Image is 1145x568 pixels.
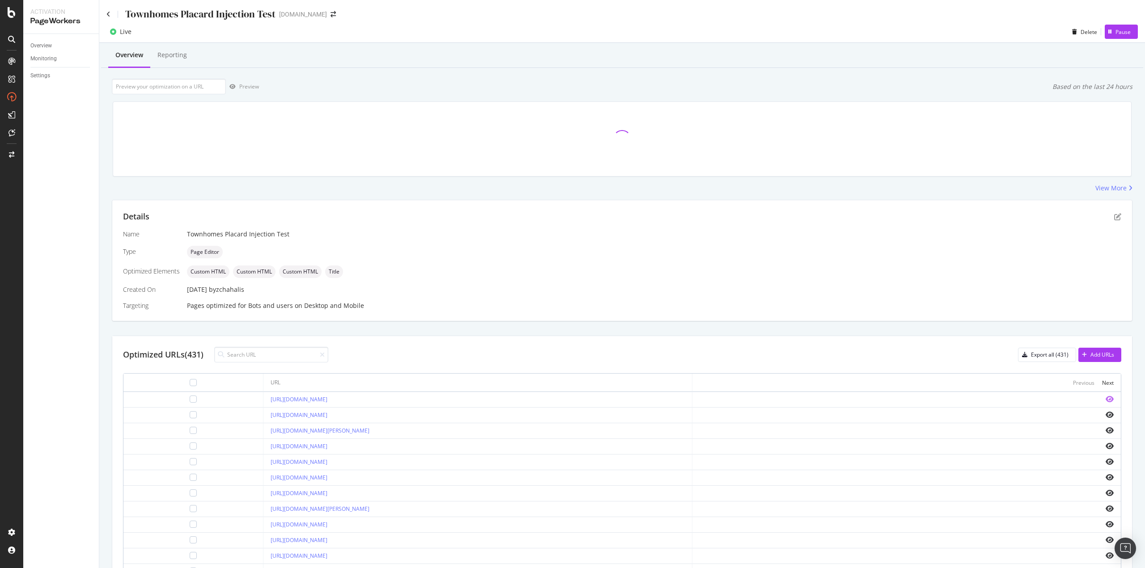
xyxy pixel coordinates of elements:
span: Title [329,269,339,274]
button: Delete [1069,25,1097,39]
div: View More [1095,184,1127,193]
span: Custom HTML [283,269,318,274]
a: [URL][DOMAIN_NAME] [271,395,327,403]
button: Previous [1073,377,1094,388]
div: neutral label [187,246,223,258]
i: eye [1106,521,1114,528]
i: eye [1106,505,1114,512]
div: Optimized URLs (431) [123,349,204,361]
div: Pause [1115,28,1131,36]
div: [DOMAIN_NAME] [279,10,327,19]
div: PageWorkers [30,16,92,26]
div: neutral label [233,265,276,278]
a: View More [1095,184,1132,193]
div: Targeting [123,301,180,310]
div: Export all (431) [1031,351,1069,358]
a: [URL][DOMAIN_NAME] [271,474,327,481]
div: Overview [30,41,52,50]
div: URL [271,379,280,387]
div: Previous [1073,379,1094,387]
div: neutral label [279,265,322,278]
a: Settings [30,71,93,80]
div: by zchahalis [209,285,244,294]
div: Details [123,211,149,223]
div: neutral label [325,265,343,278]
button: Preview [226,80,259,94]
div: Next [1102,379,1114,387]
i: eye [1106,442,1114,450]
div: Name [123,230,180,239]
i: eye [1106,474,1114,481]
input: Search URL [214,347,328,362]
div: Add URLs [1090,351,1114,358]
i: eye [1106,395,1114,403]
button: Pause [1105,25,1138,39]
a: Click to go back [106,11,110,17]
div: Preview [239,83,259,90]
div: Monitoring [30,54,57,63]
i: eye [1106,489,1114,496]
a: [URL][DOMAIN_NAME] [271,552,327,560]
button: Export all (431) [1018,348,1076,362]
div: Townhomes Placard Injection Test [187,230,1121,239]
div: Settings [30,71,50,80]
div: Reporting [157,50,187,59]
div: Delete [1081,28,1097,36]
a: Overview [30,41,93,50]
i: eye [1106,458,1114,465]
div: Bots and users [248,301,293,310]
div: Live [120,27,131,36]
div: neutral label [187,265,229,278]
i: eye [1106,427,1114,434]
div: [DATE] [187,285,1121,294]
a: Monitoring [30,54,93,63]
button: Add URLs [1078,348,1121,362]
span: Custom HTML [191,269,226,274]
a: [URL][DOMAIN_NAME][PERSON_NAME] [271,505,369,513]
div: Based on the last 24 hours [1052,82,1132,91]
a: [URL][DOMAIN_NAME] [271,458,327,466]
i: eye [1106,552,1114,559]
a: [URL][DOMAIN_NAME][PERSON_NAME] [271,427,369,434]
span: Custom HTML [237,269,272,274]
input: Preview your optimization on a URL [112,79,226,94]
div: Type [123,247,180,256]
div: arrow-right-arrow-left [331,11,336,17]
i: eye [1106,536,1114,543]
div: Created On [123,285,180,294]
div: Activation [30,7,92,16]
div: pen-to-square [1114,213,1121,220]
div: Pages optimized for on [187,301,1121,310]
a: [URL][DOMAIN_NAME] [271,411,327,419]
a: [URL][DOMAIN_NAME] [271,489,327,497]
i: eye [1106,411,1114,418]
span: Page Editor [191,249,219,255]
a: [URL][DOMAIN_NAME] [271,521,327,528]
a: [URL][DOMAIN_NAME] [271,536,327,544]
div: Townhomes Placard Injection Test [125,7,276,21]
a: [URL][DOMAIN_NAME] [271,442,327,450]
div: Overview [115,50,143,59]
div: Desktop and Mobile [304,301,364,310]
div: Optimized Elements [123,267,180,276]
button: Next [1102,377,1114,388]
div: Open Intercom Messenger [1115,538,1136,559]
